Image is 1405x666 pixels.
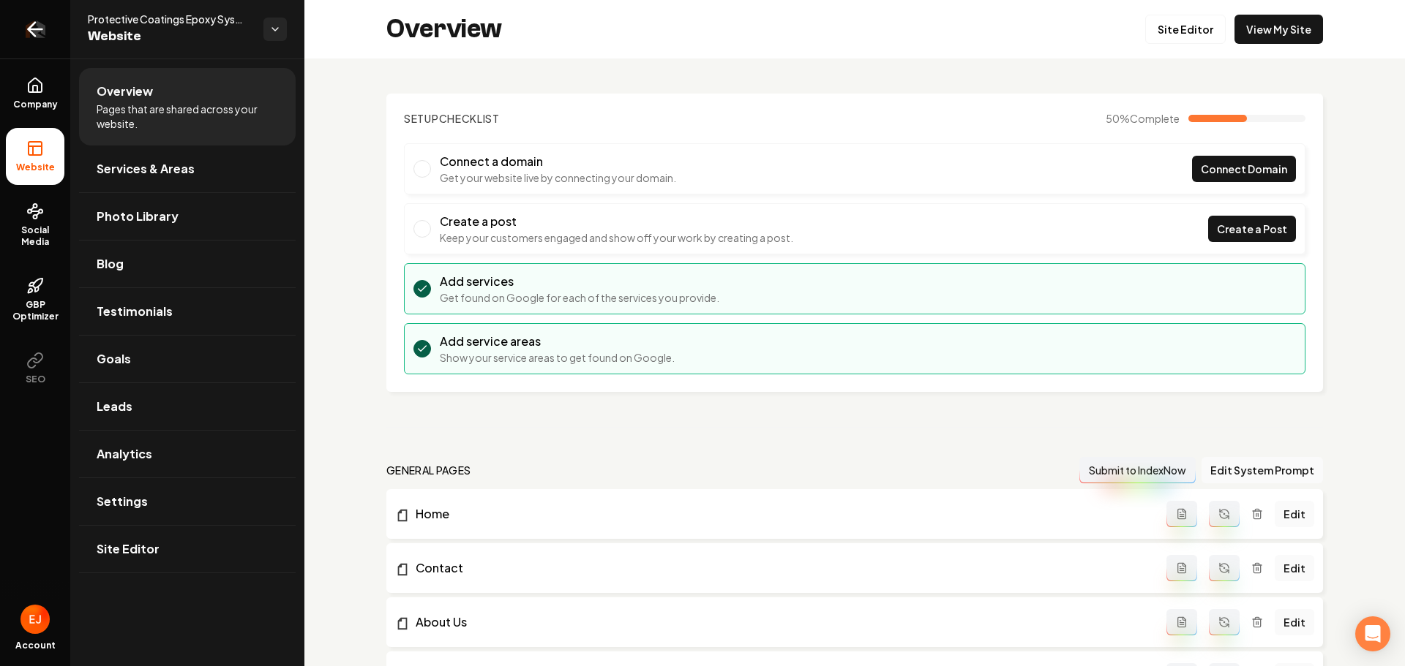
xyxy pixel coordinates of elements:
a: About Us [395,613,1166,631]
span: Photo Library [97,208,179,225]
a: Site Editor [1145,15,1226,44]
h2: general pages [386,463,471,477]
span: Website [10,162,61,173]
span: GBP Optimizer [6,299,64,322]
span: Testimonials [97,303,173,320]
a: Testimonials [79,288,296,335]
span: Account [15,640,56,651]
button: Add admin page prompt [1166,501,1197,527]
a: Blog [79,241,296,287]
a: Settings [79,478,296,525]
div: Open Intercom Messenger [1355,616,1390,651]
a: Home [395,505,1166,523]
span: 50 % [1106,111,1180,126]
a: Edit [1275,555,1314,581]
span: Services & Areas [97,160,195,178]
button: SEO [6,340,64,397]
a: Contact [395,559,1166,577]
h3: Add service areas [440,333,675,350]
span: Analytics [97,445,152,463]
span: Social Media [6,224,64,248]
p: Get found on Google for each of the services you provide. [440,290,719,305]
span: Setup [404,112,439,125]
span: Protective Coatings Epoxy Systems [88,12,252,26]
span: Overview [97,83,153,100]
span: SEO [20,374,51,385]
span: Website [88,26,252,47]
a: View My Site [1234,15,1323,44]
a: Leads [79,383,296,430]
button: Submit to IndexNow [1079,457,1196,483]
span: Settings [97,493,148,510]
span: Leads [97,398,132,415]
span: Connect Domain [1201,162,1287,177]
button: Add admin page prompt [1166,555,1197,581]
button: Add admin page prompt [1166,609,1197,635]
a: Connect Domain [1192,156,1296,182]
span: Site Editor [97,540,160,558]
a: Edit [1275,501,1314,527]
a: Social Media [6,191,64,260]
span: Create a Post [1217,222,1287,237]
a: Photo Library [79,193,296,240]
a: Goals [79,336,296,382]
h3: Create a post [440,213,793,230]
a: Analytics [79,431,296,477]
h2: Checklist [404,111,500,126]
a: Company [6,65,64,122]
h3: Add services [440,273,719,290]
a: GBP Optimizer [6,265,64,334]
a: Site Editor [79,526,296,572]
button: Edit System Prompt [1202,457,1323,483]
span: Blog [97,255,124,273]
span: Company [7,99,64,110]
a: Services & Areas [79,145,296,192]
h3: Connect a domain [440,153,676,170]
button: Open user button [20,605,50,634]
img: Eduard Joers [20,605,50,634]
a: Edit [1275,609,1314,635]
p: Keep your customers engaged and show off your work by creating a post. [440,230,793,245]
h2: Overview [386,15,502,44]
span: Complete [1130,112,1180,125]
p: Show your service areas to get found on Google. [440,350,675,365]
span: Pages that are shared across your website. [97,102,278,131]
a: Create a Post [1208,216,1296,242]
p: Get your website live by connecting your domain. [440,170,676,185]
span: Goals [97,350,131,368]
